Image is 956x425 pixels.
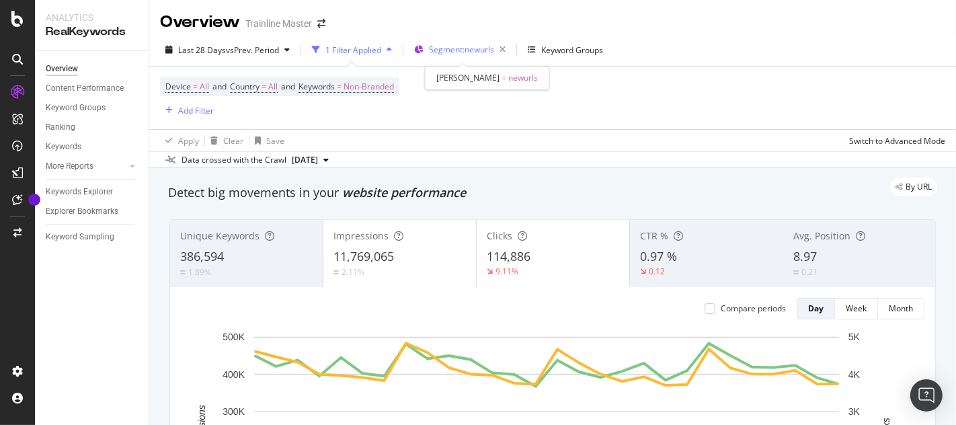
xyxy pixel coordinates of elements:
[249,130,284,151] button: Save
[46,159,93,173] div: More Reports
[223,406,245,417] text: 300K
[223,332,245,342] text: 500K
[205,130,243,151] button: Clear
[793,229,850,242] span: Avg. Position
[212,81,227,92] span: and
[793,270,799,274] img: Equal
[46,11,138,24] div: Analytics
[226,44,279,56] span: vs Prev. Period
[541,44,603,56] div: Keyword Groups
[889,303,913,314] div: Month
[160,102,214,118] button: Add Filter
[640,248,677,264] span: 0.97 %
[180,229,260,242] span: Unique Keywords
[46,24,138,40] div: RealKeywords
[429,44,494,55] span: Segment: newurls
[46,159,126,173] a: More Reports
[46,81,124,95] div: Content Performance
[193,81,198,92] span: =
[844,130,945,151] button: Switch to Advanced Mode
[200,77,209,96] span: All
[848,406,861,417] text: 3K
[333,229,389,242] span: Impressions
[325,44,381,56] div: 1 Filter Applied
[230,81,260,92] span: Country
[910,379,943,412] div: Open Intercom Messenger
[46,62,78,76] div: Overview
[262,81,266,92] span: =
[890,178,937,196] div: legacy label
[46,230,114,244] div: Keyword Sampling
[178,105,214,116] div: Add Filter
[292,154,318,166] span: 2025 Aug. 24th
[487,229,512,242] span: Clicks
[281,81,295,92] span: and
[46,185,139,199] a: Keywords Explorer
[46,230,139,244] a: Keyword Sampling
[245,17,312,30] div: Trainline Master
[793,248,817,264] span: 8.97
[522,39,608,61] button: Keyword Groups
[317,19,325,28] div: arrow-right-arrow-left
[46,185,113,199] div: Keywords Explorer
[223,135,243,147] div: Clear
[223,369,245,380] text: 400K
[649,266,665,277] div: 0.12
[46,62,139,76] a: Overview
[835,298,878,319] button: Week
[178,44,226,56] span: Last 28 Days
[46,204,139,219] a: Explorer Bookmarks
[307,39,397,61] button: 1 Filter Applied
[46,101,106,115] div: Keyword Groups
[848,369,861,380] text: 4K
[508,73,538,84] span: newurls
[160,11,240,34] div: Overview
[46,81,139,95] a: Content Performance
[640,229,668,242] span: CTR %
[268,77,278,96] span: All
[801,266,818,278] div: 0.21
[409,39,511,61] button: Segment:newurls
[160,39,295,61] button: Last 28 DaysvsPrev. Period
[182,154,286,166] div: Data crossed with the Crawl
[188,266,211,278] div: 1.89%
[337,81,342,92] span: =
[436,73,500,84] span: [PERSON_NAME]
[333,248,394,264] span: 11,769,065
[180,248,224,264] span: 386,594
[178,135,199,147] div: Apply
[180,270,186,274] img: Equal
[333,270,339,274] img: Equal
[849,135,945,147] div: Switch to Advanced Mode
[46,101,139,115] a: Keyword Groups
[878,298,924,319] button: Month
[46,120,139,134] a: Ranking
[797,298,835,319] button: Day
[342,266,364,278] div: 2.11%
[165,81,191,92] span: Device
[344,77,394,96] span: Non-Branded
[160,130,199,151] button: Apply
[502,73,506,84] span: =
[46,140,139,154] a: Keywords
[46,204,118,219] div: Explorer Bookmarks
[266,135,284,147] div: Save
[495,266,518,277] div: 9.11%
[721,303,786,314] div: Compare periods
[848,332,861,342] text: 5K
[286,152,334,168] button: [DATE]
[46,120,75,134] div: Ranking
[808,303,824,314] div: Day
[46,140,81,154] div: Keywords
[906,183,932,191] span: By URL
[846,303,867,314] div: Week
[487,248,530,264] span: 114,886
[298,81,335,92] span: Keywords
[28,194,40,206] div: Tooltip anchor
